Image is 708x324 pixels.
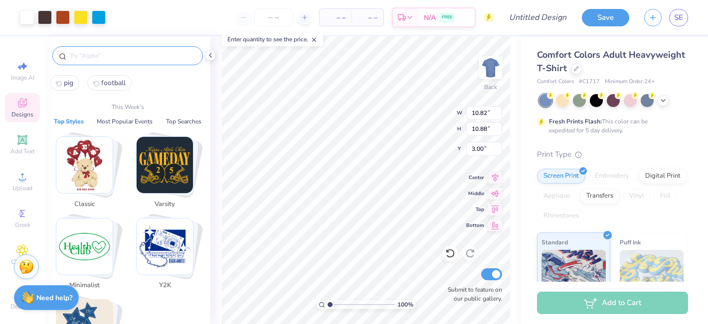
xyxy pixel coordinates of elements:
strong: Fresh Prints Flash: [549,117,602,125]
button: football1 [87,75,132,91]
div: Enter quantity to see the price. [222,32,323,46]
span: football [101,78,126,88]
a: SE [669,9,688,26]
span: Comfort Colors Adult Heavyweight T-Shirt [537,49,685,74]
span: Upload [12,184,32,192]
div: This color can be expedited for 5 day delivery. [549,117,672,135]
span: – – [326,12,346,23]
span: # C1717 [579,78,600,86]
span: Add Text [10,147,34,155]
div: Vinyl [623,189,651,204]
span: Minimalist [68,281,101,291]
input: Untitled Design [501,7,574,27]
button: Top Searches [163,116,204,126]
span: Top [466,206,484,213]
span: SE [674,12,683,23]
img: Classic [56,137,113,193]
div: Digital Print [639,169,687,184]
button: Save [582,9,629,26]
div: Screen Print [537,169,585,184]
button: Stack Card Button Classic [50,136,125,213]
div: Applique [537,189,577,204]
strong: Need help? [36,293,72,303]
img: Puff Ink [620,250,684,300]
span: Varsity [149,200,181,210]
p: This Week's [112,103,144,111]
img: Back [481,58,501,78]
img: Minimalist [56,218,113,275]
button: Stack Card Button Varsity [130,136,205,213]
button: Stack Card Button Minimalist [50,218,125,295]
img: Y2K [137,218,193,275]
img: Standard [541,250,606,300]
span: Minimum Order: 24 + [605,78,655,86]
div: Embroidery [588,169,636,184]
span: Greek [15,221,30,229]
input: – – [254,8,293,26]
div: Rhinestones [537,209,585,223]
div: Print Type [537,149,688,160]
span: Image AI [11,74,34,82]
img: Varsity [137,137,193,193]
span: N/A [424,12,436,23]
div: Transfers [580,189,620,204]
span: Standard [541,237,568,247]
span: 100 % [397,300,413,309]
span: Designs [11,110,33,118]
div: Foil [654,189,677,204]
span: Y2K [149,281,181,291]
span: Puff Ink [620,237,641,247]
div: Back [484,83,497,92]
span: Bottom [466,222,484,229]
input: Try "Alpha" [69,51,196,61]
span: FREE [442,14,452,21]
span: Decorate [10,303,34,311]
button: Stack Card Button Y2K [130,218,205,295]
span: Clipart & logos [5,258,40,274]
span: Classic [68,200,101,210]
span: pig [64,78,73,88]
span: Middle [466,190,484,197]
span: Comfort Colors [537,78,574,86]
label: Submit to feature on our public gallery. [442,285,502,303]
button: Top Styles [51,116,87,126]
span: Center [466,174,484,181]
button: Most Popular Events [94,116,156,126]
span: – – [357,12,377,23]
button: pig0 [50,75,79,91]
